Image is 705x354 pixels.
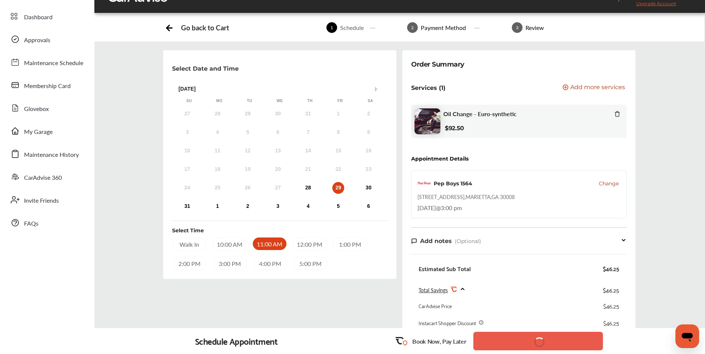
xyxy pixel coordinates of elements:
span: Total Savings [419,286,448,294]
span: FAQs [24,219,38,229]
div: Choose Friday, August 29th, 2025 [332,182,344,194]
div: Not available Monday, August 11th, 2025 [212,145,224,157]
div: Not available Thursday, August 7th, 2025 [302,127,314,138]
span: [DATE] [417,203,436,212]
div: Not available Monday, August 4th, 2025 [212,127,224,138]
p: Select Date and Time [172,65,239,72]
button: Next Month [375,87,380,92]
div: Not available Thursday, July 31st, 2025 [302,108,314,120]
div: Sa [367,98,374,104]
div: Choose Friday, September 5th, 2025 [332,200,344,212]
div: Not available Tuesday, August 19th, 2025 [242,163,254,175]
div: 4:00 PM [253,257,287,270]
div: Not available Wednesday, August 13th, 2025 [272,145,284,157]
div: Appointment Details [411,156,469,162]
p: Services (1) [411,84,446,91]
div: Not available Friday, August 22nd, 2025 [332,163,344,175]
div: 10:00 AM [212,237,247,251]
a: Maintenance Schedule [7,53,87,72]
div: Not available Saturday, August 9th, 2025 [363,127,375,138]
div: $46.25 [603,302,619,310]
span: Dashboard [24,13,53,22]
span: Glovebox [24,104,49,114]
img: oil-change-thumb.jpg [414,108,440,134]
span: Add notes [420,237,452,245]
div: Choose Wednesday, September 3rd, 2025 [272,200,284,212]
a: Approvals [7,30,87,49]
span: Maintenance History [24,150,79,160]
a: FAQs [7,213,87,232]
span: 2 [407,22,418,33]
div: Not available Thursday, August 14th, 2025 [302,145,314,157]
div: $46.25 [603,319,619,327]
div: Not available Sunday, August 24th, 2025 [181,182,193,194]
div: Estimated Sub Total [419,265,471,272]
div: Choose Saturday, August 30th, 2025 [363,182,375,194]
div: Select Time [172,227,204,234]
b: $92.50 [445,125,464,132]
div: month 2025-08 [172,107,384,214]
div: Not available Wednesday, August 27th, 2025 [272,182,284,194]
button: Save Date and Time [473,332,603,350]
div: Walk In [172,237,207,251]
div: Su [185,98,193,104]
span: Approvals [24,36,50,45]
a: Maintenance History [7,144,87,163]
span: (Optional) [455,238,481,245]
div: Th [306,98,314,104]
span: Add more services [570,84,625,91]
div: Not available Sunday, July 27th, 2025 [181,108,193,120]
iframe: Button to launch messaging window [675,324,699,348]
div: Not available Friday, August 15th, 2025 [332,145,344,157]
div: Not available Monday, August 25th, 2025 [212,182,224,194]
div: Not available Saturday, August 16th, 2025 [363,145,375,157]
div: $46.25 [603,285,619,295]
div: 3:00 PM [212,257,247,270]
span: CarAdvise 360 [24,173,62,183]
div: Not available Friday, August 1st, 2025 [332,108,344,120]
div: Schedule Appointment [195,336,278,346]
a: Invite Friends [7,190,87,209]
div: [DATE] [174,86,386,92]
button: Change [599,180,619,187]
div: Not available Tuesday, August 5th, 2025 [242,127,254,138]
div: Instacart Shopper Discount [419,319,476,327]
div: Mo [216,98,223,104]
span: 3:00 pm [441,203,462,212]
div: Choose Thursday, September 4th, 2025 [302,200,314,212]
a: Add more services [563,84,627,91]
div: Not available Wednesday, August 6th, 2025 [272,127,284,138]
p: Book Now, Pay Later [412,337,466,345]
div: Not available Friday, August 8th, 2025 [332,127,344,138]
div: Schedule [337,23,367,32]
div: 11:00 AM [253,237,286,250]
div: Choose Thursday, August 28th, 2025 [302,182,314,194]
div: 2:00 PM [172,257,207,270]
div: Payment Method [418,23,469,32]
div: Not available Tuesday, August 12th, 2025 [242,145,254,157]
div: Choose Tuesday, September 2nd, 2025 [242,200,254,212]
div: Not available Sunday, August 3rd, 2025 [181,127,193,138]
div: 1:00 PM [333,237,367,251]
div: Not available Wednesday, August 20th, 2025 [272,163,284,175]
span: My Garage [24,127,53,137]
div: $46.25 [603,265,619,272]
div: We [276,98,283,104]
span: Maintenance Schedule [24,58,83,68]
button: Add more services [563,84,625,91]
span: Membership Card [24,81,71,91]
div: Review [523,23,547,32]
div: Not available Sunday, August 10th, 2025 [181,145,193,157]
div: Not available Thursday, August 21st, 2025 [302,163,314,175]
div: Choose Monday, September 1st, 2025 [212,200,224,212]
a: Dashboard [7,7,87,26]
div: 5:00 PM [293,257,328,270]
div: Not available Sunday, August 17th, 2025 [181,163,193,175]
div: Pep Boys 1564 [434,180,472,187]
div: Choose Sunday, August 31st, 2025 [181,200,193,212]
span: 3 [512,22,523,33]
div: Order Summary [411,59,464,70]
a: Membership Card [7,75,87,95]
div: [STREET_ADDRESS] , MARIETTA , GA 30008 [417,193,515,200]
